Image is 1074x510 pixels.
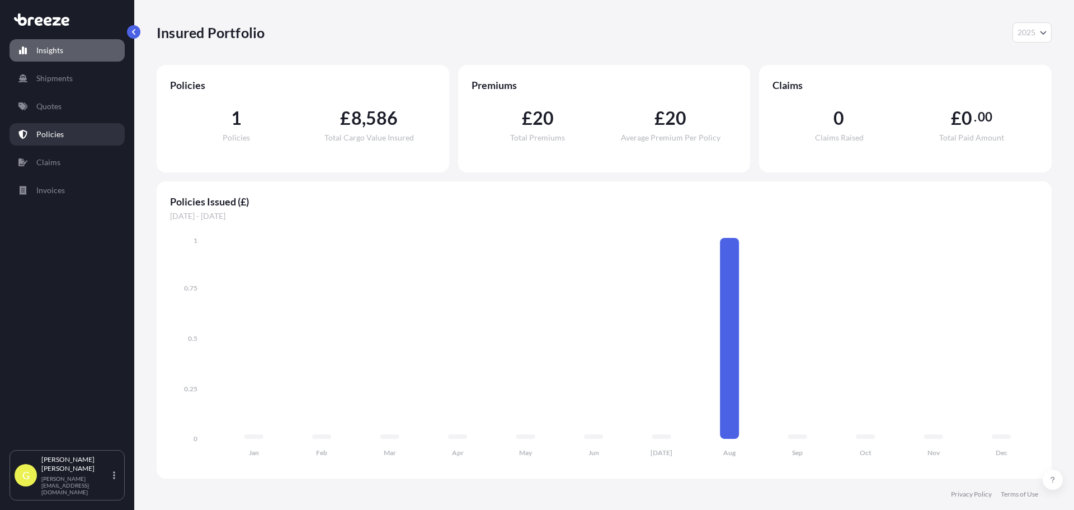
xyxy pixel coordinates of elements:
tspan: Mar [384,448,396,457]
span: . [974,113,977,121]
span: , [362,109,366,127]
span: £ [654,109,665,127]
p: Policies [36,129,64,140]
span: 8 [351,109,362,127]
a: Shipments [10,67,125,90]
tspan: 1 [194,236,197,245]
tspan: Feb [316,448,327,457]
tspan: Aug [723,448,736,457]
tspan: 0.75 [184,284,197,292]
span: 20 [665,109,686,127]
button: Year Selector [1012,22,1052,43]
tspan: Jun [588,448,599,457]
tspan: Nov [927,448,940,457]
tspan: [DATE] [651,448,672,457]
span: Claims Raised [815,134,864,142]
span: Policies [170,78,436,92]
tspan: Sep [792,448,803,457]
tspan: Oct [860,448,872,457]
a: Quotes [10,95,125,118]
a: Policies [10,123,125,146]
span: Average Premium Per Policy [621,134,720,142]
a: Privacy Policy [951,490,992,499]
span: £ [951,109,962,127]
tspan: Dec [996,448,1007,457]
span: 0 [962,109,972,127]
a: Terms of Use [1001,490,1038,499]
span: 00 [978,113,992,121]
span: Policies [223,134,250,142]
span: Policies Issued (£) [170,195,1038,208]
span: 2025 [1018,27,1035,38]
p: Insights [36,45,63,56]
tspan: 0.5 [188,334,197,343]
span: Claims [772,78,1038,92]
p: Invoices [36,185,65,196]
tspan: 0 [194,434,197,443]
tspan: 0.25 [184,385,197,393]
p: Claims [36,157,60,168]
span: 1 [231,109,242,127]
span: Total Premiums [510,134,565,142]
span: 20 [533,109,554,127]
a: Claims [10,151,125,174]
span: 0 [833,109,844,127]
tspan: Apr [452,448,464,457]
p: Shipments [36,73,73,84]
span: G [22,470,30,481]
span: £ [340,109,351,127]
p: [PERSON_NAME] [PERSON_NAME] [41,455,111,473]
p: [PERSON_NAME][EMAIL_ADDRESS][DOMAIN_NAME] [41,475,111,495]
span: Total Cargo Value Insured [324,134,414,142]
span: [DATE] - [DATE] [170,210,1038,222]
tspan: Jan [249,448,259,457]
p: Quotes [36,101,62,112]
span: Total Paid Amount [939,134,1004,142]
p: Insured Portfolio [157,24,265,41]
span: 586 [366,109,398,127]
span: Premiums [472,78,737,92]
a: Invoices [10,179,125,202]
tspan: May [519,448,533,457]
span: £ [522,109,533,127]
a: Insights [10,39,125,62]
